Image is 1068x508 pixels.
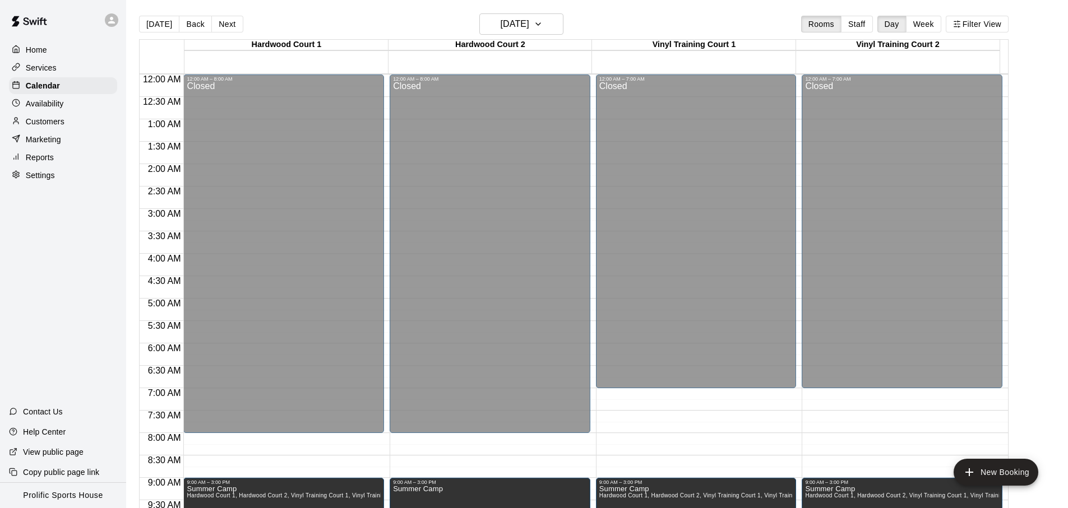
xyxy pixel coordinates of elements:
[145,276,184,286] span: 4:30 AM
[393,82,587,437] div: Closed
[187,492,409,498] span: Hardwood Court 1, Hardwood Court 2, Vinyl Training Court 1, Vinyl Training Court 2
[145,119,184,129] span: 1:00 AM
[390,74,590,433] div: 12:00 AM – 8:00 AM: Closed
[184,40,388,50] div: Hardwood Court 1
[23,467,99,478] p: Copy public page link
[805,479,999,485] div: 9:00 AM – 3:00 PM
[145,299,184,308] span: 5:00 AM
[9,95,117,112] a: Availability
[26,44,47,55] p: Home
[802,74,1002,388] div: 12:00 AM – 7:00 AM: Closed
[9,41,117,58] a: Home
[145,142,184,151] span: 1:30 AM
[139,16,179,32] button: [DATE]
[183,74,384,433] div: 12:00 AM – 8:00 AM: Closed
[9,149,117,166] a: Reports
[9,113,117,130] a: Customers
[145,209,184,218] span: 3:00 AM
[140,97,184,106] span: 12:30 AM
[805,82,999,392] div: Closed
[9,167,117,184] a: Settings
[805,76,999,82] div: 12:00 AM – 7:00 AM
[23,426,66,437] p: Help Center
[9,131,117,148] a: Marketing
[187,479,381,485] div: 9:00 AM – 3:00 PM
[26,98,64,109] p: Availability
[599,76,793,82] div: 12:00 AM – 7:00 AM
[26,80,60,91] p: Calendar
[805,492,1028,498] span: Hardwood Court 1, Hardwood Court 2, Vinyl Training Court 1, Vinyl Training Court 2
[211,16,243,32] button: Next
[145,187,184,196] span: 2:30 AM
[592,40,796,50] div: Vinyl Training Court 1
[393,76,587,82] div: 12:00 AM – 8:00 AM
[23,490,103,501] p: Prolific Sports House
[841,16,873,32] button: Staff
[145,231,184,241] span: 3:30 AM
[145,388,184,398] span: 7:00 AM
[145,411,184,420] span: 7:30 AM
[145,455,184,465] span: 8:30 AM
[179,16,212,32] button: Back
[801,16,842,32] button: Rooms
[9,77,117,94] a: Calendar
[145,164,184,174] span: 2:00 AM
[26,62,57,73] p: Services
[26,170,55,181] p: Settings
[599,479,793,485] div: 9:00 AM – 3:00 PM
[145,366,184,375] span: 6:30 AM
[23,406,63,417] p: Contact Us
[140,74,184,84] span: 12:00 AM
[187,76,381,82] div: 12:00 AM – 8:00 AM
[946,16,1009,32] button: Filter View
[389,40,592,50] div: Hardwood Court 2
[26,116,64,127] p: Customers
[145,321,184,330] span: 5:30 AM
[954,459,1038,486] button: add
[877,16,907,32] button: Day
[596,74,797,388] div: 12:00 AM – 7:00 AM: Closed
[393,479,587,485] div: 9:00 AM – 3:00 PM
[26,152,54,163] p: Reports
[26,134,61,145] p: Marketing
[9,59,117,76] a: Services
[145,254,184,263] span: 4:00 AM
[23,446,84,458] p: View public page
[145,433,184,442] span: 8:00 AM
[599,492,822,498] span: Hardwood Court 1, Hardwood Court 2, Vinyl Training Court 1, Vinyl Training Court 2
[145,478,184,487] span: 9:00 AM
[479,13,563,35] button: [DATE]
[145,343,184,353] span: 6:00 AM
[906,16,941,32] button: Week
[187,82,381,437] div: Closed
[501,16,529,32] h6: [DATE]
[599,82,793,392] div: Closed
[796,40,1000,50] div: Vinyl Training Court 2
